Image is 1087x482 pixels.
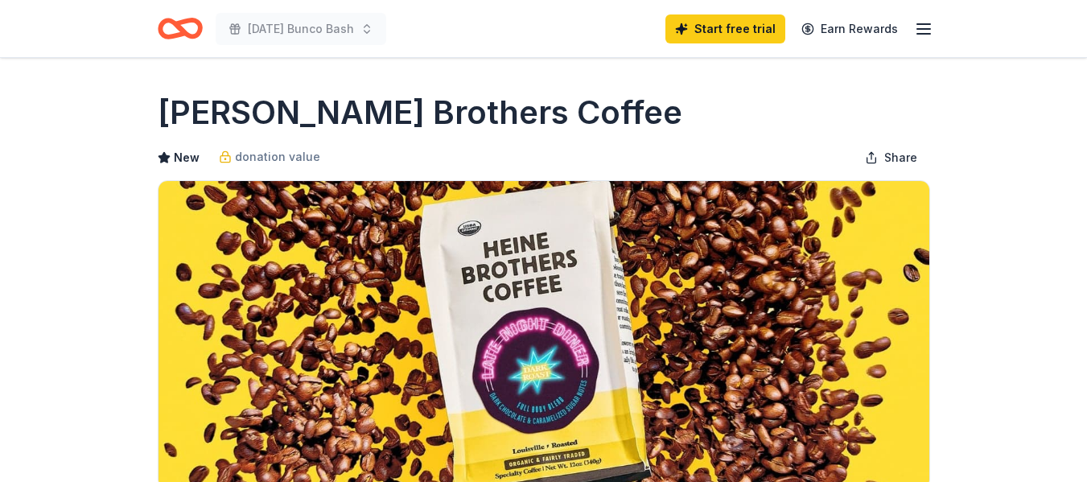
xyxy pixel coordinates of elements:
[792,14,908,43] a: Earn Rewards
[248,19,354,39] span: [DATE] Bunco Bash
[216,13,386,45] button: [DATE] Bunco Bash
[174,148,200,167] span: New
[665,14,785,43] a: Start free trial
[219,147,320,167] a: donation value
[158,90,682,135] h1: [PERSON_NAME] Brothers Coffee
[235,147,320,167] span: donation value
[852,142,930,174] button: Share
[158,10,203,47] a: Home
[884,148,917,167] span: Share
